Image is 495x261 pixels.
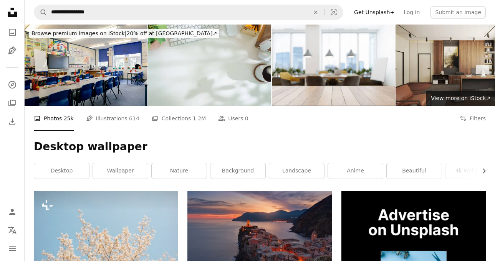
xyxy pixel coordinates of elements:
[387,163,442,179] a: beautiful
[34,140,486,154] h1: Desktop wallpaper
[328,163,383,179] a: anime
[25,25,224,43] a: Browse premium images on iStock|20% off at [GEOGRAPHIC_DATA]↗
[193,114,206,123] span: 1.2M
[272,25,395,106] img: Wood Empty Surface And Abstract Blur Meeting Room With Conference Table, Yellow Chairs And Plants.
[5,77,20,92] a: Explore
[426,91,495,106] a: View more on iStock↗
[5,223,20,238] button: Language
[86,106,139,131] a: Illustrations 614
[187,236,332,243] a: aerial view of village on mountain cliff during orange sunset
[5,241,20,256] button: Menu
[5,25,20,40] a: Photos
[34,5,343,20] form: Find visuals sitewide
[431,95,490,101] span: View more on iStock ↗
[5,114,20,129] a: Download History
[210,163,265,179] a: background
[307,5,324,20] button: Clear
[460,106,486,131] button: Filters
[152,106,206,131] a: Collections 1.2M
[349,6,399,18] a: Get Unsplash+
[25,25,147,106] img: Empty Classroom
[218,106,248,131] a: Users 0
[34,236,178,243] a: a tree with white flowers against a blue sky
[430,6,486,18] button: Submit an image
[399,6,424,18] a: Log in
[324,5,343,20] button: Visual search
[93,163,148,179] a: wallpaper
[148,25,271,106] img: Top view white office desk with keyboard, coffee cup, headphone and stationery.
[269,163,324,179] a: landscape
[152,163,207,179] a: nature
[477,163,486,179] button: scroll list to the right
[245,114,248,123] span: 0
[5,95,20,111] a: Collections
[34,163,89,179] a: desktop
[31,30,126,36] span: Browse premium images on iStock |
[5,204,20,220] a: Log in / Sign up
[5,43,20,58] a: Illustrations
[129,114,139,123] span: 614
[29,29,219,38] div: 20% off at [GEOGRAPHIC_DATA] ↗
[34,5,47,20] button: Search Unsplash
